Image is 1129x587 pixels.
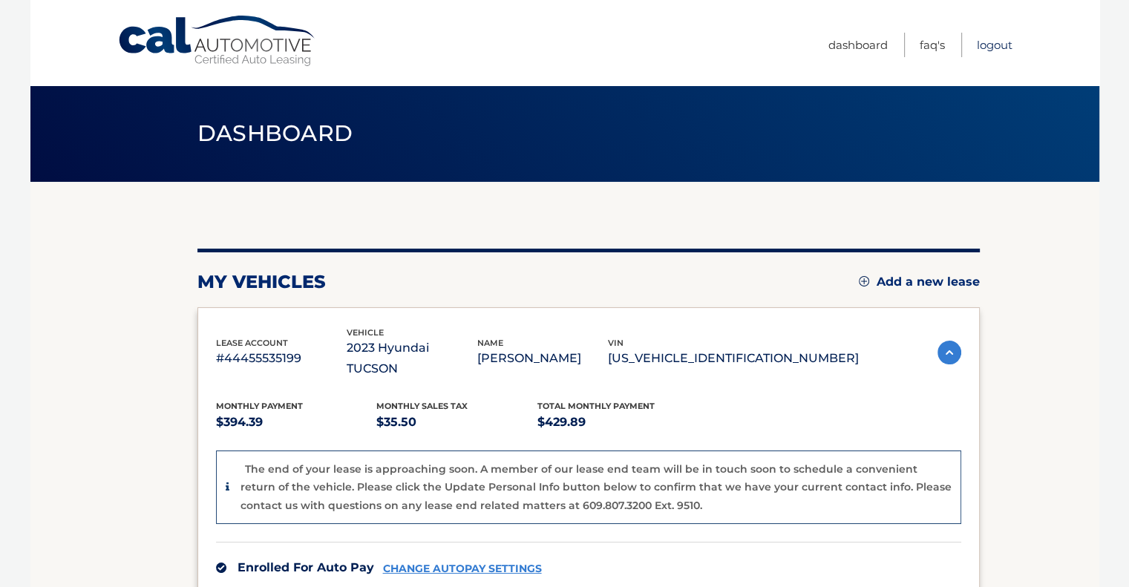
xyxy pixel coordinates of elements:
[376,412,537,433] p: $35.50
[216,412,377,433] p: $394.39
[920,33,945,57] a: FAQ's
[383,563,542,575] a: CHANGE AUTOPAY SETTINGS
[977,33,1012,57] a: Logout
[537,412,698,433] p: $429.89
[240,462,952,512] p: The end of your lease is approaching soon. A member of our lease end team will be in touch soon t...
[216,401,303,411] span: Monthly Payment
[828,33,888,57] a: Dashboard
[937,341,961,364] img: accordion-active.svg
[117,15,318,68] a: Cal Automotive
[537,401,655,411] span: Total Monthly Payment
[347,338,477,379] p: 2023 Hyundai TUCSON
[477,338,503,348] span: name
[608,348,859,369] p: [US_VEHICLE_IDENTIFICATION_NUMBER]
[347,327,384,338] span: vehicle
[859,275,980,289] a: Add a new lease
[477,348,608,369] p: [PERSON_NAME]
[238,560,374,574] span: Enrolled For Auto Pay
[216,348,347,369] p: #44455535199
[608,338,624,348] span: vin
[216,563,226,573] img: check.svg
[216,338,288,348] span: lease account
[376,401,468,411] span: Monthly sales Tax
[197,119,353,147] span: Dashboard
[197,271,326,293] h2: my vehicles
[859,276,869,286] img: add.svg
